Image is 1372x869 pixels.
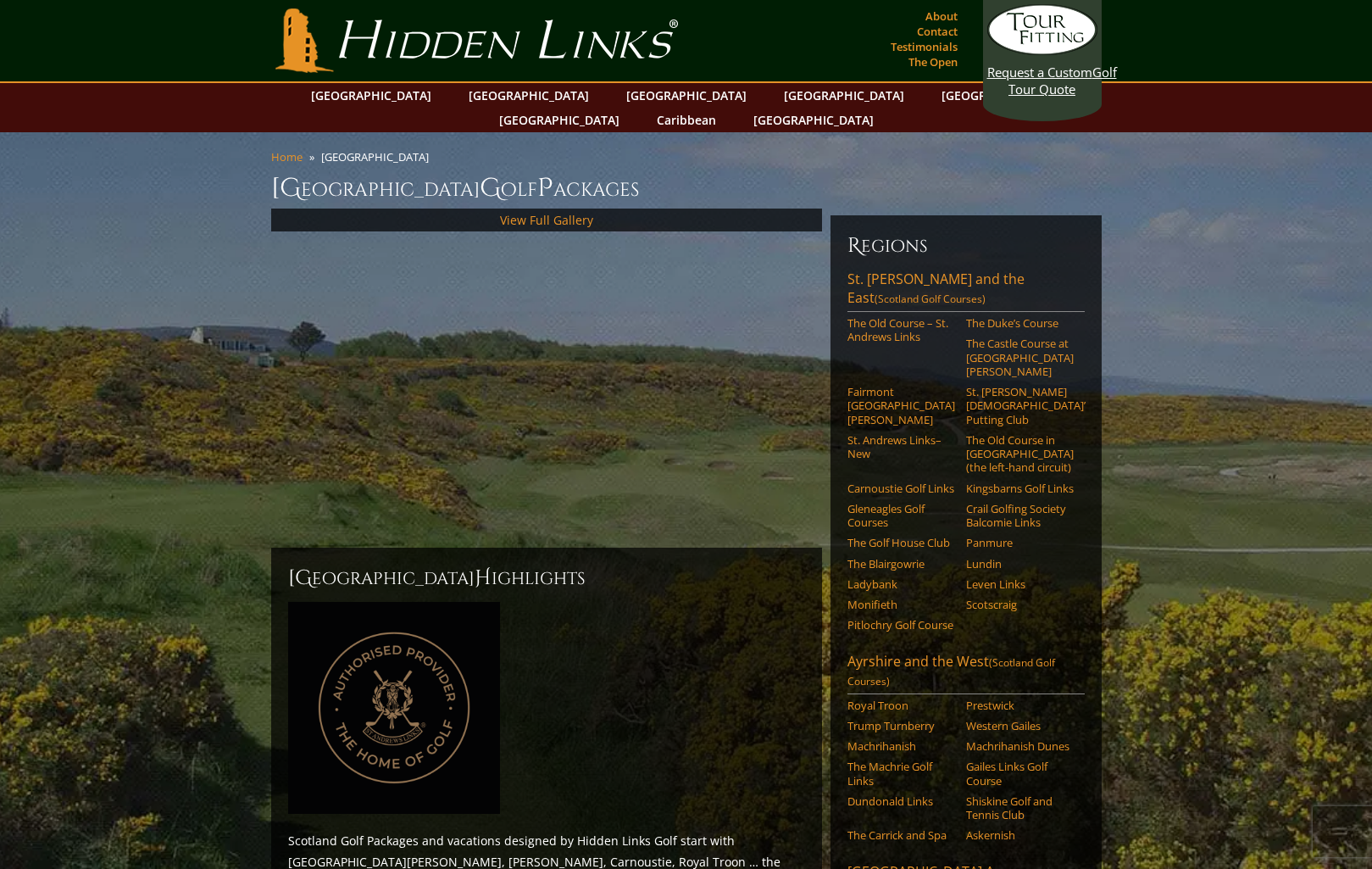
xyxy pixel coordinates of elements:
a: Royal Troon [847,699,955,712]
span: P [537,171,553,205]
a: Request a CustomGolf Tour Quote [987,4,1097,97]
a: Scotscraig [966,598,1074,611]
h2: [GEOGRAPHIC_DATA] ighlights [288,565,805,592]
span: H [475,565,492,592]
a: The Carrick and Spa [847,828,955,842]
a: About [921,4,962,28]
a: Fairmont [GEOGRAPHIC_DATA][PERSON_NAME] [847,385,955,426]
a: [GEOGRAPHIC_DATA] [618,83,755,108]
a: The Golf House Club [847,536,955,549]
a: [GEOGRAPHIC_DATA] [933,83,1070,108]
a: [GEOGRAPHIC_DATA] [303,83,440,108]
a: Ayrshire and the West(Scotland Golf Courses) [847,652,1085,694]
a: Home [271,149,303,164]
a: St. [PERSON_NAME] and the East(Scotland Golf Courses) [847,270,1085,312]
a: The Old Course – St. Andrews Links [847,316,955,344]
a: Leven Links [966,577,1074,591]
a: St. [PERSON_NAME] [DEMOGRAPHIC_DATA]’ Putting Club [966,385,1074,426]
a: Kingsbarns Golf Links [966,482,1074,495]
a: [GEOGRAPHIC_DATA] [775,83,913,108]
a: The Open [904,50,962,74]
a: Machrihanish [847,739,955,753]
h6: Regions [847,232,1085,259]
a: Panmure [966,536,1074,549]
a: Carnoustie Golf Links [847,482,955,495]
a: Gleneagles Golf Courses [847,502,955,530]
a: Trump Turnberry [847,719,955,733]
a: Monifieth [847,598,955,611]
a: [GEOGRAPHIC_DATA] [491,108,628,132]
a: The Machrie Golf Links [847,760,955,788]
h1: [GEOGRAPHIC_DATA] olf ackages [271,171,1102,205]
span: (Scotland Golf Courses) [847,655,1055,688]
a: Shiskine Golf and Tennis Club [966,794,1074,822]
span: G [480,171,501,205]
a: Machrihanish Dunes [966,739,1074,753]
a: The Blairgowrie [847,557,955,571]
a: The Castle Course at [GEOGRAPHIC_DATA][PERSON_NAME] [966,337,1074,378]
li: [GEOGRAPHIC_DATA] [321,149,436,164]
a: [GEOGRAPHIC_DATA] [460,83,597,108]
span: Request a Custom [987,64,1092,81]
a: Gailes Links Golf Course [966,760,1074,788]
a: Ladybank [847,577,955,591]
a: Askernish [966,828,1074,842]
a: Lundin [966,557,1074,571]
a: View Full Gallery [500,212,593,228]
a: Pitlochry Golf Course [847,618,955,632]
a: Crail Golfing Society Balcomie Links [966,502,1074,530]
a: The Duke’s Course [966,316,1074,330]
a: Contact [913,19,962,43]
a: The Old Course in [GEOGRAPHIC_DATA] (the left-hand circuit) [966,433,1074,475]
a: Caribbean [648,108,725,132]
span: (Scotland Golf Courses) [875,292,986,306]
a: Western Gailes [966,719,1074,733]
a: St. Andrews Links–New [847,433,955,461]
a: Dundonald Links [847,794,955,808]
a: [GEOGRAPHIC_DATA] [745,108,882,132]
a: Prestwick [966,699,1074,712]
a: Testimonials [886,35,962,58]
